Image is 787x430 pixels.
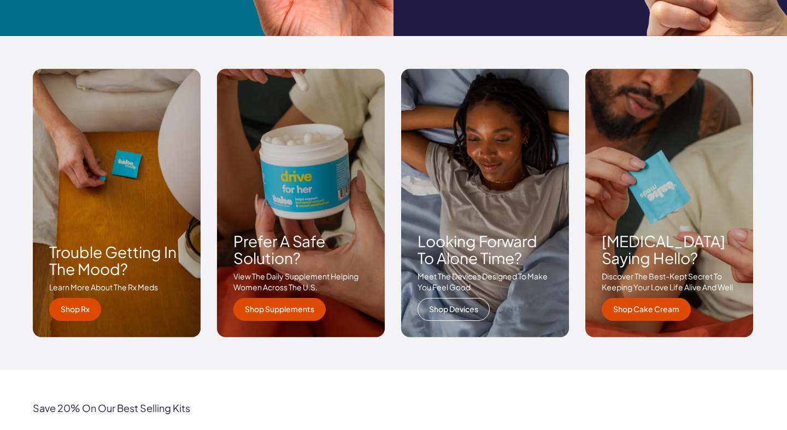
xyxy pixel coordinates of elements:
[418,298,490,321] a: Shop Devices
[418,233,553,267] h3: Looking forward to alone time?
[602,298,691,321] a: shop cake cream
[49,282,184,293] p: Learn more about the rx meds
[233,298,326,321] a: shop supplements
[602,271,737,292] p: discover the best-kept secret to keeping your love life alive and well
[233,233,368,267] h3: Prefer a safe solution?
[233,271,368,292] p: View the daily supplement helping women across the u.s.
[602,233,737,267] h3: [MEDICAL_DATA] saying hello?
[49,244,184,278] h3: Trouble getting in the mood?
[49,298,101,321] a: shop rx
[418,271,553,292] p: meet the devices designed to make you feel good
